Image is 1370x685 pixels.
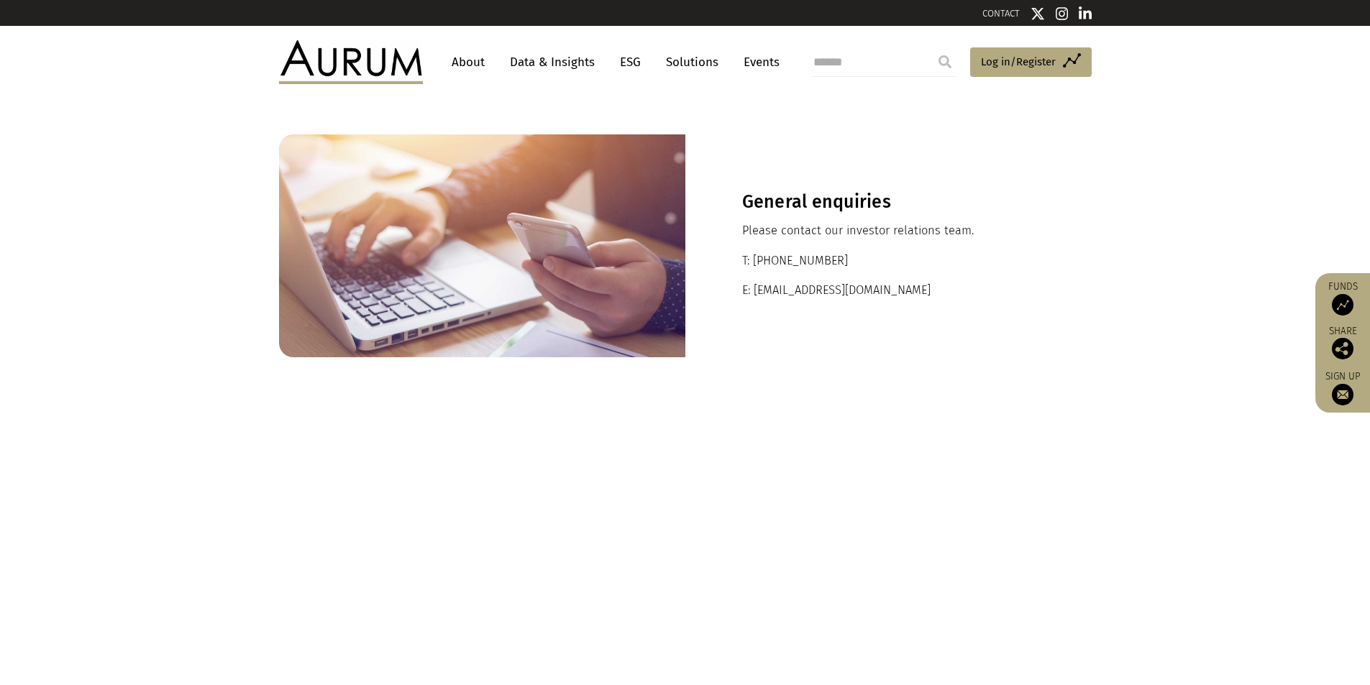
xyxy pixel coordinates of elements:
[981,53,1056,70] span: Log in/Register
[1031,6,1045,21] img: Twitter icon
[742,252,1035,270] p: T: [PHONE_NUMBER]
[503,49,602,75] a: Data & Insights
[1056,6,1069,21] img: Instagram icon
[279,40,423,83] img: Aurum
[742,221,1035,240] p: Please contact our investor relations team.
[1323,280,1363,316] a: Funds
[1323,370,1363,405] a: Sign up
[970,47,1092,78] a: Log in/Register
[1332,294,1353,316] img: Access Funds
[1079,6,1092,21] img: Linkedin icon
[1323,326,1363,359] div: Share
[931,47,959,76] input: Submit
[1332,384,1353,405] img: Sign up to our newsletter
[982,8,1020,19] a: CONTACT
[742,191,1035,213] h3: General enquiries
[742,281,1035,300] p: E: [EMAIL_ADDRESS][DOMAIN_NAME]
[1332,338,1353,359] img: Share this post
[736,49,780,75] a: Events
[659,49,726,75] a: Solutions
[444,49,492,75] a: About
[613,49,648,75] a: ESG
